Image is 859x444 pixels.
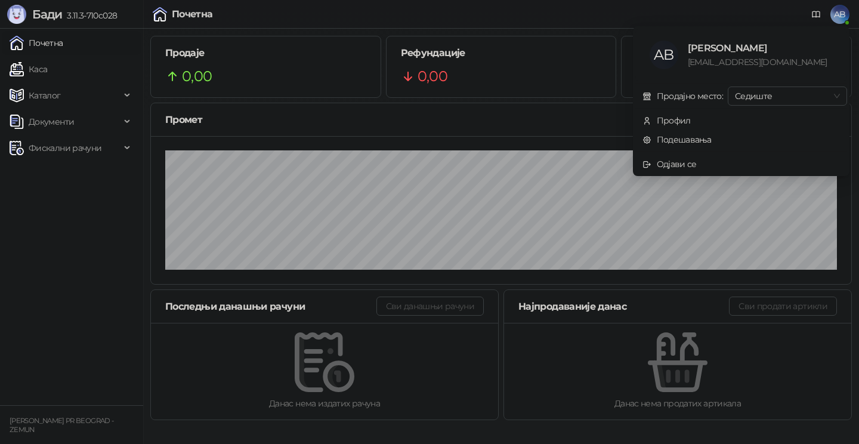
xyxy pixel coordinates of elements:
[165,299,376,314] div: Последњи данашњи рачуни
[62,10,117,21] span: 3.11.3-710c028
[418,65,447,88] span: 0,00
[688,41,833,55] div: [PERSON_NAME]
[657,114,691,127] div: Профил
[29,136,101,160] span: Фискални рачуни
[29,84,61,107] span: Каталог
[10,31,63,55] a: Почетна
[165,112,837,127] div: Промет
[10,417,113,434] small: [PERSON_NAME] PR BEOGRAD - ZEMUN
[642,134,712,145] a: Подешавања
[165,46,366,60] h5: Продаје
[29,110,74,134] span: Документи
[10,57,47,81] a: Каса
[518,299,729,314] div: Најпродаваније данас
[807,5,826,24] a: Документација
[170,397,479,410] div: Данас нема издатих рачуна
[657,90,723,103] div: Продајно место:
[401,46,602,60] h5: Рефундације
[32,7,62,21] span: Бади
[7,5,26,24] img: Logo
[688,55,833,69] div: [EMAIL_ADDRESS][DOMAIN_NAME]
[172,10,213,19] div: Почетна
[657,158,697,171] div: Одјави се
[182,65,212,88] span: 0,00
[735,87,840,105] span: Седиште
[830,5,849,24] span: AB
[523,397,832,410] div: Данас нема продатих артикала
[729,297,837,316] button: Сви продати артикли
[650,41,678,69] span: AB
[376,297,484,316] button: Сви данашњи рачуни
